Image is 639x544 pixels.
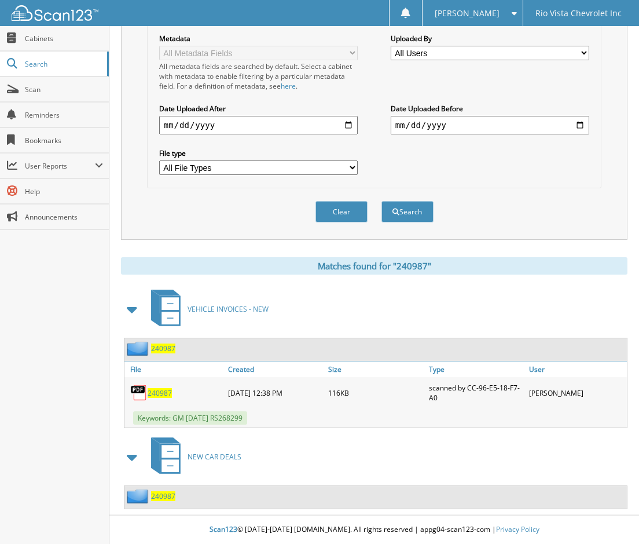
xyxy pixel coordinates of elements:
span: Announcements [25,212,103,222]
iframe: Chat Widget [581,488,639,544]
a: File [124,362,225,377]
input: end [391,116,590,134]
div: © [DATE]-[DATE] [DOMAIN_NAME]. All rights reserved | appg04-scan123-com | [109,516,639,544]
span: Search [25,59,101,69]
a: Privacy Policy [496,524,539,534]
a: VEHICLE INVOICES - NEW [144,286,269,332]
img: scan123-logo-white.svg [12,5,98,21]
a: here [281,81,296,91]
label: Uploaded By [391,34,590,43]
span: Scan [25,85,103,94]
a: NEW CAR DEALS [144,434,241,480]
span: Bookmarks [25,136,103,145]
div: scanned by CC-96-E5-18-F7-A0 [426,380,527,406]
a: Created [225,362,326,377]
div: All metadata fields are searched by default. Select a cabinet with metadata to enable filtering b... [159,61,358,91]
div: Matches found for "240987" [121,257,627,275]
span: Rio Vista Chevrolet Inc [535,10,622,17]
label: Date Uploaded Before [391,104,590,114]
a: User [526,362,627,377]
div: 116KB [325,380,426,406]
img: folder2.png [127,489,151,503]
span: Cabinets [25,34,103,43]
a: 240987 [151,491,175,501]
button: Search [381,201,434,222]
span: [PERSON_NAME] [435,10,500,17]
a: Size [325,362,426,377]
div: [DATE] 12:38 PM [225,380,326,406]
button: Clear [315,201,368,222]
img: PDF.png [130,384,148,401]
label: Date Uploaded After [159,104,358,114]
span: Scan123 [210,524,237,534]
span: Reminders [25,110,103,120]
a: 240987 [148,388,172,398]
a: 240987 [151,344,175,353]
span: Help [25,187,103,196]
a: Type [426,362,527,377]
span: User Reports [25,161,95,171]
img: folder2.png [127,341,151,356]
span: VEHICLE INVOICES - NEW [188,304,269,314]
label: File type [159,148,358,158]
div: [PERSON_NAME] [526,380,627,406]
span: NEW CAR DEALS [188,452,241,462]
span: Keywords: GM [DATE] RS268299 [133,411,247,425]
input: start [159,116,358,134]
label: Metadata [159,34,358,43]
